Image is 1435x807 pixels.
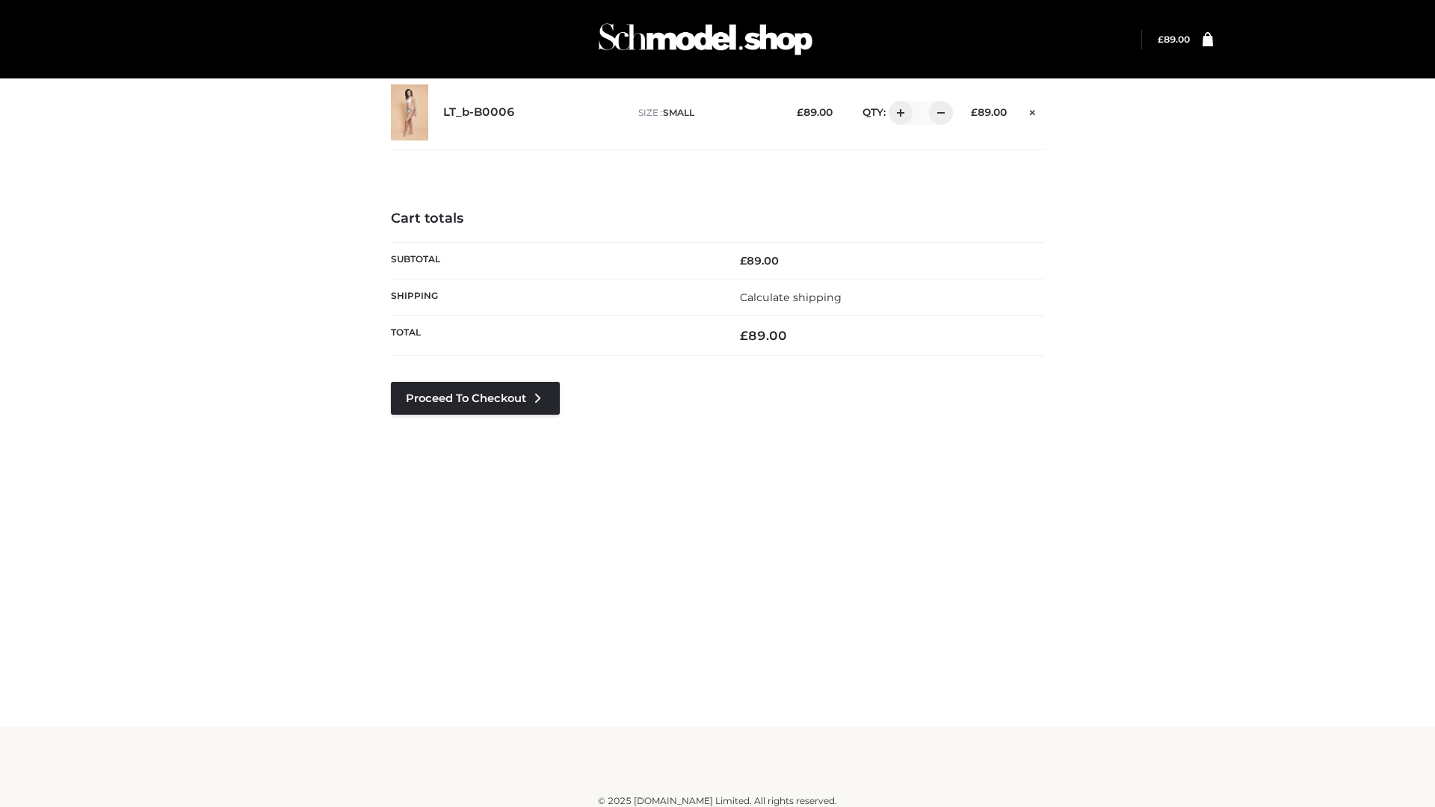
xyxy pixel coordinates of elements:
a: Calculate shipping [740,291,842,304]
bdi: 89.00 [740,328,787,343]
span: £ [740,254,747,268]
span: SMALL [663,107,694,118]
a: Remove this item [1022,101,1044,120]
div: QTY: [848,101,948,125]
bdi: 89.00 [1158,34,1190,45]
a: LT_b-B0006 [443,105,515,120]
p: size : [638,106,774,120]
bdi: 89.00 [971,106,1007,118]
th: Shipping [391,279,717,315]
img: Schmodel Admin 964 [593,10,818,69]
bdi: 89.00 [740,254,779,268]
span: £ [797,106,803,118]
span: £ [740,328,748,343]
a: Proceed to Checkout [391,382,560,415]
th: Subtotal [391,242,717,279]
span: £ [971,106,978,118]
span: £ [1158,34,1164,45]
a: £89.00 [1158,34,1190,45]
bdi: 89.00 [797,106,833,118]
th: Total [391,316,717,356]
h4: Cart totals [391,211,1044,227]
